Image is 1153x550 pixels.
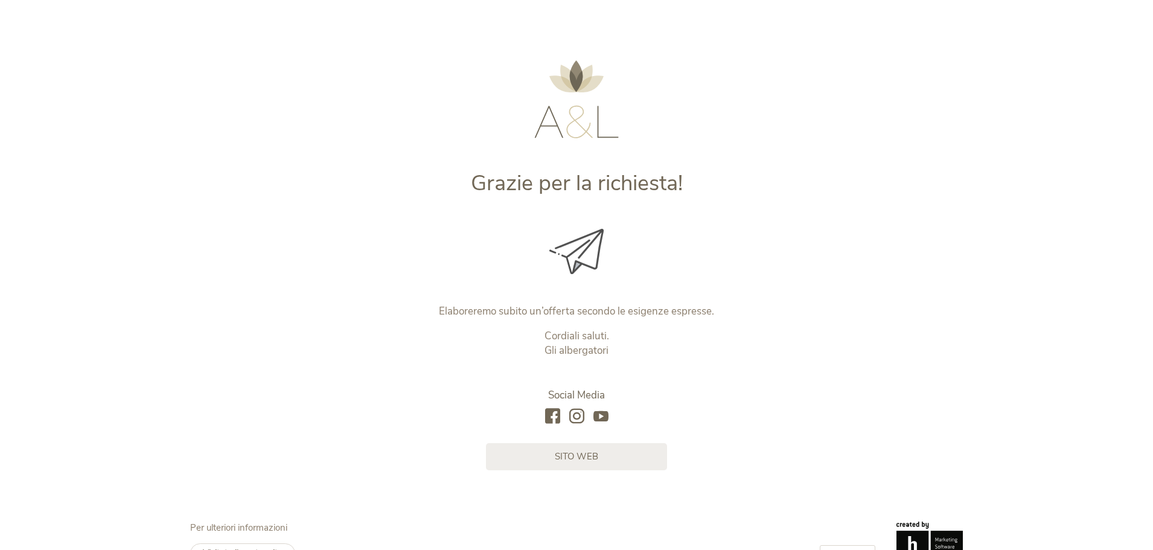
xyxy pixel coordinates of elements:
[325,329,829,358] p: Cordiali saluti. Gli albergatori
[593,409,608,425] a: youtube
[545,409,560,425] a: facebook
[325,304,829,319] p: Elaboreremo subito un’offerta secondo le esigenze espresse.
[569,409,584,425] a: instagram
[190,522,287,534] span: Per ulteriori informazioni
[471,168,683,198] span: Grazie per la richiesta!
[548,388,605,402] span: Social Media
[486,443,667,470] a: sito web
[534,60,619,138] img: AMONTI & LUNARIS Wellnessresort
[555,450,598,463] span: sito web
[549,229,604,274] img: Grazie per la richiesta!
